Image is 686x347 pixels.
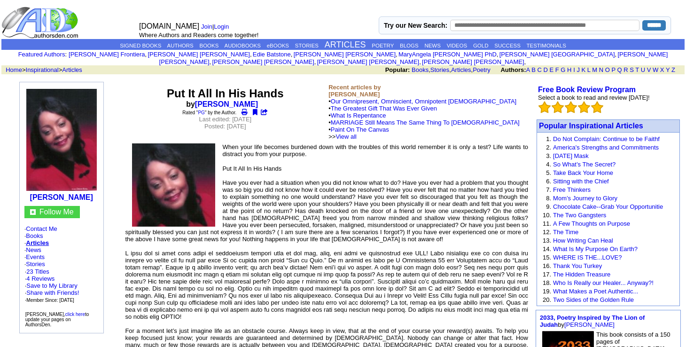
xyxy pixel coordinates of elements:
[26,239,49,246] a: Articles
[25,312,89,327] font: [PERSON_NAME], to update your pages on AuthorsDen.
[543,262,551,269] font: 16.
[553,245,638,252] a: What Is My Purpose On Earth?
[132,143,215,227] img: 24540.jpg
[26,282,77,289] a: Save to My Library
[331,105,437,112] a: The Greatest Gift That Was Ever Given
[499,51,615,58] a: [PERSON_NAME] [GEOGRAPHIC_DATA]
[630,66,634,73] a: S
[577,66,580,73] a: J
[538,101,551,113] img: bigemptystars.png
[26,232,43,239] a: Books
[546,161,551,168] font: 4.
[384,22,447,29] label: Try our New Search:
[18,51,67,58] font: :
[424,43,441,48] a: NEWS
[561,66,565,73] a: G
[26,298,74,303] font: Member Since: [DATE]
[564,321,615,328] a: [PERSON_NAME]
[500,66,526,73] b: Authors:
[182,110,236,115] font: Rated " " by the Author.
[538,86,636,94] a: Free Book Review Program
[26,246,41,253] a: News
[553,279,654,286] a: Who Is Really our Healer... Anyway?!
[201,23,212,30] a: Join
[546,178,551,185] font: 6.
[543,220,551,227] font: 11.
[546,203,551,210] font: 9.
[543,212,551,219] font: 10.
[26,66,59,73] a: Inspirational
[225,43,261,48] a: AUDIOBOOKS
[139,32,258,39] font: Where Authors and Readers come together!
[331,119,520,126] a: MARRIAGE Still Means The Same Thing To [DEMOGRAPHIC_DATA]
[412,66,429,73] a: Books
[252,52,253,57] font: i
[473,43,489,48] a: GOLD
[26,89,97,191] img: 44064.jpg
[543,271,551,278] font: 17.
[430,66,449,73] a: Stories
[553,220,630,227] a: A Few Thoughts on Purpose
[549,66,553,73] a: E
[421,60,422,65] font: i
[540,314,645,328] font: by
[599,66,603,73] a: N
[553,186,591,193] a: Free Thinkers
[139,22,199,30] font: [DOMAIN_NAME]
[294,51,396,58] a: [PERSON_NAME] [PERSON_NAME]
[616,52,617,57] font: i
[553,195,617,202] a: Mom’s Journey to Glory
[543,229,551,236] font: 12.
[148,51,249,58] a: [PERSON_NAME] [PERSON_NAME]
[553,203,663,210] a: Chocolate Cake--Grab Your Opportunitie
[167,87,283,100] font: Put It All In His Hands
[25,282,79,303] font: · · ·
[543,237,551,244] font: 13.
[267,43,289,48] a: eBOOKS
[624,66,628,73] a: R
[553,144,659,151] a: America's Strengths and Commitments
[451,66,471,73] a: Articles
[565,101,577,113] img: bigemptystars.png
[553,288,638,295] a: What Makes a Poet Authentic...
[328,84,381,98] b: Recent articles by [PERSON_NAME]
[335,133,357,140] a: View all
[573,66,575,73] a: I
[186,100,264,108] b: by
[372,43,394,48] a: POETRY
[526,43,566,48] a: TESTIMONIALS
[25,268,79,303] font: · ·
[30,193,93,201] a: [PERSON_NAME]
[543,66,547,73] a: D
[553,237,613,244] a: How Writing Can Heal
[26,260,45,268] a: Stories
[587,66,591,73] a: L
[605,66,610,73] a: O
[617,66,622,73] a: Q
[292,52,293,57] font: i
[543,254,551,261] font: 15.
[526,60,527,65] font: i
[6,66,22,73] a: Home
[195,100,258,108] a: [PERSON_NAME]
[546,135,551,142] font: 1.
[212,58,314,65] a: [PERSON_NAME] [PERSON_NAME]
[660,66,664,73] a: X
[328,112,519,140] font: •
[253,51,291,58] a: Edie Batstone
[553,229,578,236] a: The Time
[400,43,419,48] a: BLOGS
[211,60,212,65] font: i
[567,66,571,73] a: H
[26,253,45,260] a: Events
[328,119,519,140] font: •
[539,122,643,130] font: Popular Inspirational Articles
[591,101,603,113] img: bigemptystars.png
[26,289,79,296] a: Share with Friends!
[531,66,536,73] a: B
[317,58,419,65] a: [PERSON_NAME] [PERSON_NAME]
[546,186,551,193] font: 7.
[159,51,668,65] a: [PERSON_NAME] [PERSON_NAME]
